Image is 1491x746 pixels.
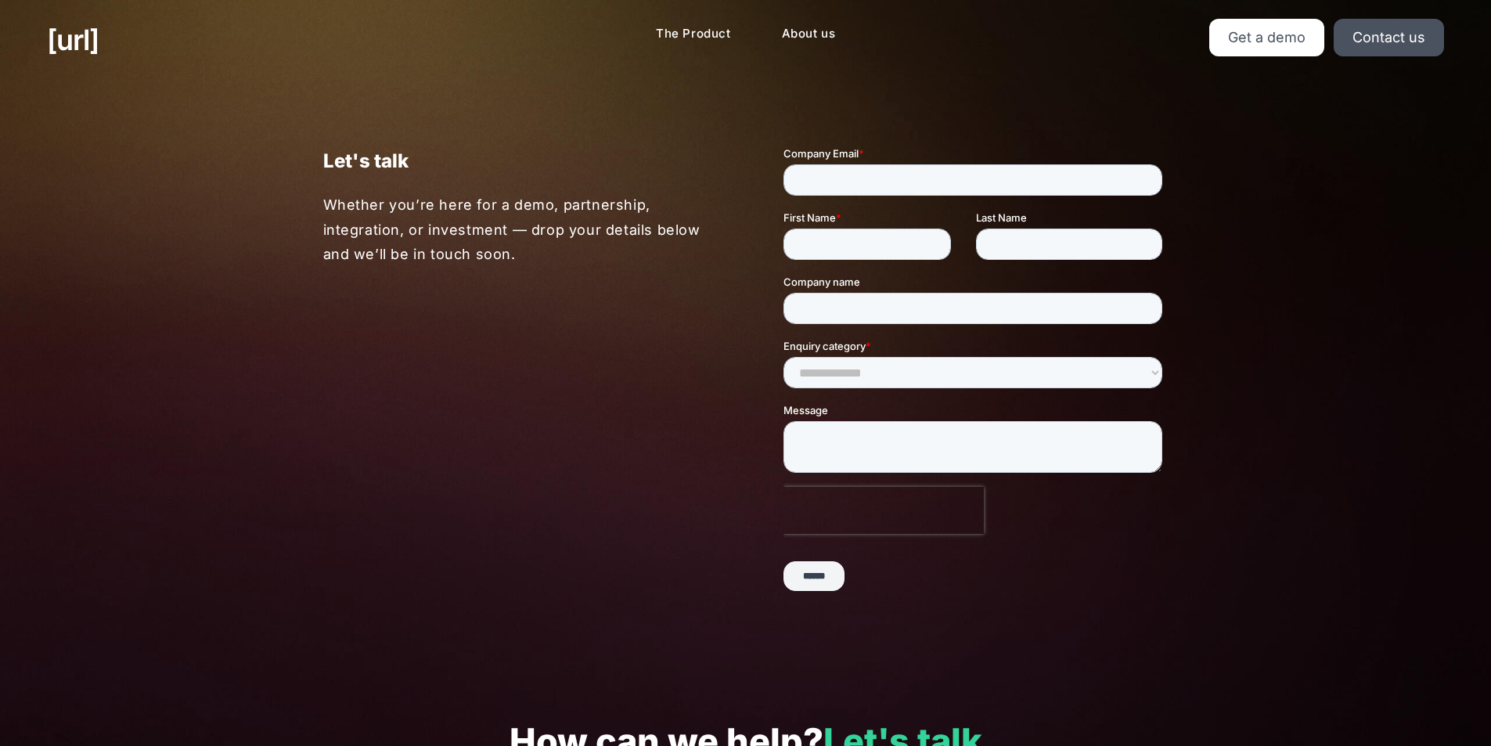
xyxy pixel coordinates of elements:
[643,19,744,49] a: The Product
[1334,19,1444,56] a: Contact us
[783,146,1169,618] iframe: Form 0
[323,193,709,267] p: Whether you’re here for a demo, partnership, integration, or investment — drop your details below...
[769,19,848,49] a: About us
[323,146,708,176] p: Let's talk
[47,19,99,61] a: [URL]
[1209,19,1324,56] a: Get a demo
